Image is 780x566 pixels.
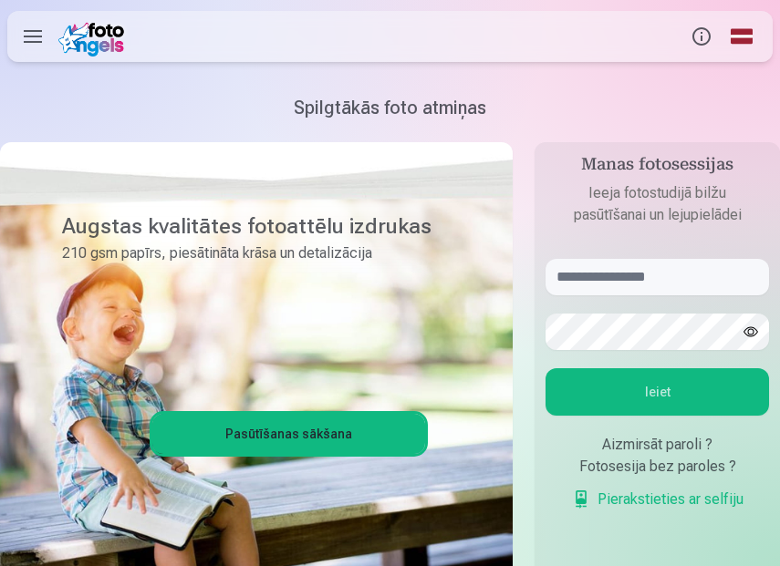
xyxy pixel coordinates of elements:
[546,153,769,182] h4: Manas fotosessijas
[546,368,769,416] button: Ieiet
[152,414,425,454] a: Pasūtīšanas sākšana
[62,211,414,241] h3: Augstas kvalitātes fotoattēlu izdrukas
[546,182,769,226] p: Ieeja fotostudijā bilžu pasūtīšanai un lejupielādei
[572,489,744,510] a: Pierakstieties ar selfiju
[546,434,769,456] div: Aizmirsāt paroli ?
[722,11,762,62] a: Global
[58,16,130,57] img: /fa1
[62,241,414,266] p: 210 gsm papīrs, piesātināta krāsa un detalizācija
[681,11,722,62] button: Info
[546,456,769,478] div: Fotosesija bez paroles ?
